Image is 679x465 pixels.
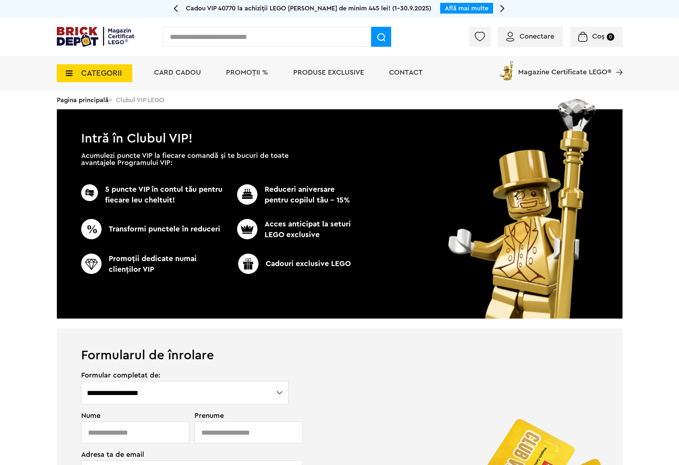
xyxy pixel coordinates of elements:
span: Adresa ta de email [81,451,290,458]
p: 5 puncte VIP în contul tău pentru fiecare leu cheltuit! [81,184,225,206]
a: PROMOȚII % [226,69,268,76]
img: CC_BD_Green_chek_mark [81,219,102,239]
a: Află mai multe [445,5,488,11]
span: Coș [592,33,605,40]
a: Conectare [506,33,554,40]
img: CC_BD_Green_chek_mark [238,254,259,274]
p: Promoţii dedicate numai clienţilor VIP [81,254,225,275]
a: Magazine Certificate LEGO® [611,59,623,66]
span: Magazine Certificate LEGO® [518,59,611,76]
div: > Clubul VIP LEGO [57,91,623,109]
img: CC_BD_Green_chek_mark [81,254,102,274]
img: CC_BD_Green_chek_mark [81,184,98,201]
p: Acumulezi puncte VIP la fiecare comandă și te bucuri de toate avantajele Programului VIP: [81,152,289,166]
img: vip_page_image [438,99,607,319]
h1: Formularul de înrolare [57,329,623,362]
h1: Intră în Clubul VIP! [57,109,623,142]
a: Card Cadou [154,69,201,76]
span: Nume [81,412,186,419]
p: Cadouri exclusive LEGO [222,254,366,274]
small: 0 [607,33,614,41]
span: Prenume [195,412,290,419]
img: CC_BD_Green_chek_mark [237,184,257,205]
a: Pagina principală [57,97,109,103]
p: Reduceri aniversare pentru copilul tău - 15% [225,184,353,206]
span: Cadou VIP 40770 la achiziții LEGO [PERSON_NAME] de minim 445 lei! (1-30.9.2025) [186,5,431,11]
p: Transformi punctele în reduceri [81,219,225,239]
a: Contact [389,69,423,76]
a: Produse exclusive [293,69,364,76]
span: Conectare [520,33,554,40]
span: CATEGORII [81,69,122,77]
img: CC_BD_Green_chek_mark [237,219,257,239]
span: Formular completat de: [81,372,290,379]
p: Acces anticipat la seturi LEGO exclusive [225,219,353,240]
